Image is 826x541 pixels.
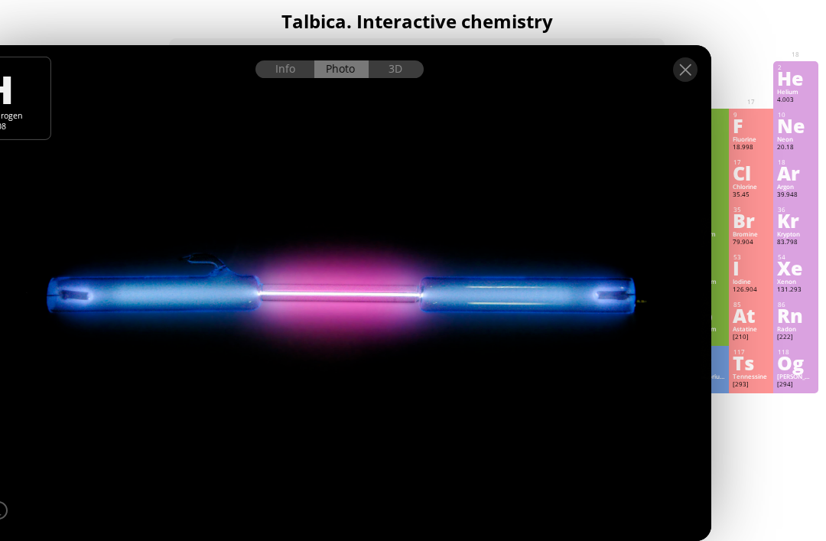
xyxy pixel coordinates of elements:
[733,230,769,238] div: Bromine
[778,253,814,261] div: 54
[777,307,814,324] div: Rn
[733,191,769,200] div: 35.45
[733,253,769,261] div: 53
[778,158,814,166] div: 18
[778,206,814,213] div: 36
[733,325,769,333] div: Astatine
[733,354,769,371] div: Ts
[777,191,814,200] div: 39.948
[777,285,814,295] div: 131.293
[777,96,814,105] div: 4.003
[733,333,769,342] div: [210]
[733,259,769,276] div: I
[777,70,814,86] div: He
[777,380,814,389] div: [294]
[777,230,814,238] div: Krypton
[777,143,814,152] div: 20.18
[777,117,814,134] div: Ne
[778,348,814,356] div: 118
[778,64,814,71] div: 2
[777,333,814,342] div: [222]
[733,165,769,181] div: Cl
[733,117,769,134] div: F
[777,238,814,247] div: 83.798
[777,259,814,276] div: Xe
[733,111,769,119] div: 9
[733,212,769,229] div: Br
[777,165,814,181] div: Ar
[777,278,814,285] div: Xenon
[777,88,814,96] div: Helium
[733,238,769,247] div: 79.904
[369,60,424,78] div: 3D
[777,183,814,191] div: Argon
[733,307,769,324] div: At
[733,278,769,285] div: Iodine
[733,301,769,308] div: 85
[777,212,814,229] div: Kr
[778,301,814,308] div: 86
[777,135,814,143] div: Neon
[733,206,769,213] div: 35
[777,354,814,371] div: Og
[777,325,814,333] div: Radon
[733,158,769,166] div: 17
[733,348,769,356] div: 117
[733,135,769,143] div: Fluorine
[11,8,822,34] h1: Talbica. Interactive chemistry
[733,380,769,389] div: [293]
[733,183,769,191] div: Chlorine
[733,285,769,295] div: 126.904
[733,143,769,152] div: 18.998
[777,373,814,380] div: [PERSON_NAME]
[733,373,769,380] div: Tennessine
[255,60,314,78] div: Info
[778,111,814,119] div: 10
